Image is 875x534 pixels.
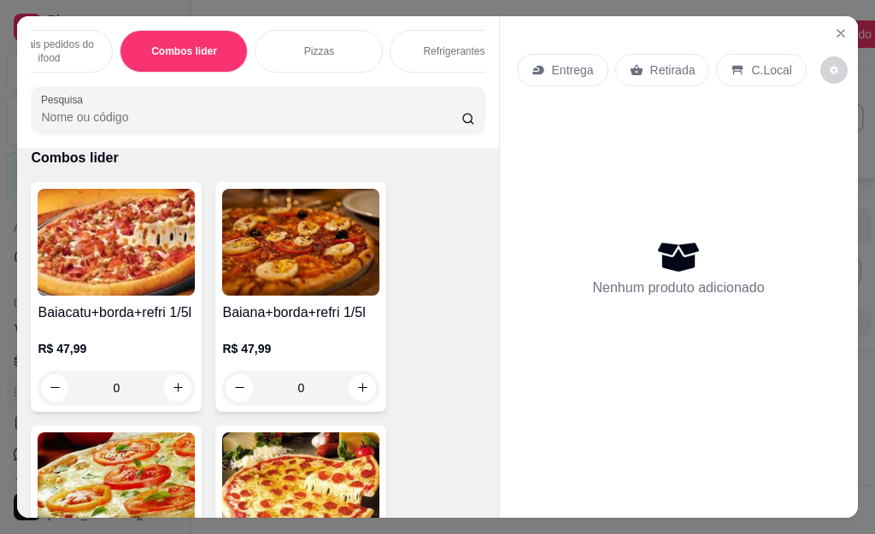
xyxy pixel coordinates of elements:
p: C.Local [751,62,791,79]
img: product-image [38,189,195,296]
button: decrease-product-quantity [820,56,848,84]
button: increase-product-quantity [349,374,376,402]
button: increase-product-quantity [164,374,191,402]
p: Pizzas [304,44,334,58]
label: Pesquisa [41,92,89,107]
p: Retirada [650,62,696,79]
button: Close [827,20,854,47]
p: Combos lider [151,44,217,58]
button: decrease-product-quantity [41,374,68,402]
p: Refrigerantes [423,44,484,58]
button: decrease-product-quantity [226,374,253,402]
h4: Baiacatu+borda+refri 1/5l [38,302,195,323]
p: R$ 47,99 [222,340,379,357]
img: product-image [222,189,379,296]
p: Nenhum produto adicionado [593,278,765,298]
p: Combos lider [31,148,484,168]
input: Pesquisa [41,109,461,126]
h4: Baiana+borda+refri 1/5l [222,302,379,323]
p: R$ 47,99 [38,340,195,357]
p: Entrega [552,62,594,79]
